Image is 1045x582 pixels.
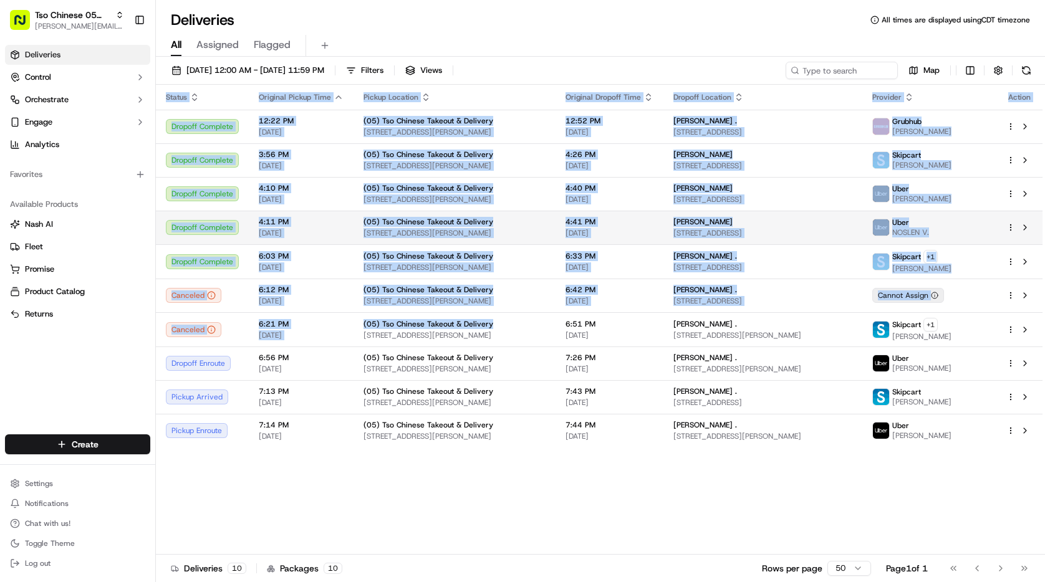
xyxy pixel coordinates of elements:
span: Skipcart [892,252,921,262]
button: Notifications [5,495,150,512]
span: Toggle Theme [25,538,75,548]
span: Provider [872,92,902,102]
div: 10 [228,563,246,574]
span: Map [923,65,940,76]
span: [DATE] [566,161,653,171]
span: 6:03 PM [259,251,344,261]
span: 7:26 PM [566,353,653,363]
span: Assigned [196,37,239,52]
span: 4:41 PM [566,217,653,227]
button: +1 [923,250,938,264]
span: 4:26 PM [566,150,653,160]
span: [PERSON_NAME] [892,397,951,407]
div: Favorites [5,165,150,184]
img: 5e692f75ce7d37001a5d71f1 [873,118,889,135]
span: [STREET_ADDRESS] [673,194,853,204]
span: All [171,37,181,52]
span: (05) Tso Chinese Takeout & Delivery [364,285,493,295]
span: (05) Tso Chinese Takeout & Delivery [364,116,493,126]
span: Original Pickup Time [259,92,331,102]
span: [DATE] [259,127,344,137]
button: Log out [5,555,150,572]
button: Views [400,62,448,79]
span: NOSLEN V. [892,227,929,237]
a: Fleet [10,241,145,252]
span: [STREET_ADDRESS][PERSON_NAME] [364,296,546,306]
span: [DATE] [259,330,344,340]
span: 6:42 PM [566,285,653,295]
p: Welcome 👋 [12,50,227,70]
p: Rows per page [762,562,822,575]
span: [STREET_ADDRESS][PERSON_NAME] [364,228,546,238]
button: Control [5,67,150,87]
span: [DATE] 12:00 AM - [DATE] 11:59 PM [186,65,324,76]
span: 6:33 PM [566,251,653,261]
div: Action [1006,92,1033,102]
span: [PERSON_NAME] [892,160,951,170]
span: [DATE] [566,262,653,272]
button: Chat with us! [5,515,150,532]
span: [DATE] [259,431,344,441]
span: [STREET_ADDRESS][PERSON_NAME] [364,194,546,204]
button: Fleet [5,237,150,257]
span: 4:11 PM [259,217,344,227]
span: [STREET_ADDRESS][PERSON_NAME] [673,364,853,374]
div: Available Products [5,194,150,214]
span: [DATE] [566,194,653,204]
span: Tso Chinese 05 [PERSON_NAME] [35,9,110,21]
span: [STREET_ADDRESS][PERSON_NAME] [364,398,546,408]
a: Analytics [5,135,150,155]
a: Nash AI [10,219,145,230]
span: 7:13 PM [259,386,344,396]
span: [DATE] [566,296,653,306]
span: 4:40 PM [566,183,653,193]
span: 6:56 PM [259,353,344,363]
span: Uber [892,421,909,431]
span: Pylon [124,211,151,221]
span: Pickup Location [364,92,418,102]
span: Uber [892,353,909,363]
button: Create [5,434,150,454]
span: Uber [892,184,909,194]
span: [PERSON_NAME] [892,264,951,274]
span: 7:14 PM [259,420,344,430]
span: [DATE] [259,262,344,272]
button: Tso Chinese 05 [PERSON_NAME][PERSON_NAME][EMAIL_ADDRESS][DOMAIN_NAME] [5,5,129,35]
span: Filters [361,65,383,76]
span: [DATE] [259,228,344,238]
h1: Deliveries [171,10,234,30]
span: 6:12 PM [259,285,344,295]
button: Cannot Assign [872,288,944,303]
span: [PERSON_NAME] . [673,420,737,430]
span: [DATE] [259,364,344,374]
a: 📗Knowledge Base [7,176,100,198]
img: uber-new-logo.jpeg [873,219,889,236]
span: [DATE] [566,228,653,238]
button: Canceled [166,288,221,303]
button: Engage [5,112,150,132]
span: [DATE] [259,194,344,204]
div: Deliveries [171,562,246,575]
div: 📗 [12,182,22,192]
span: (05) Tso Chinese Takeout & Delivery [364,386,493,396]
button: Product Catalog [5,282,150,302]
button: [PERSON_NAME][EMAIL_ADDRESS][DOMAIN_NAME] [35,21,124,31]
button: Filters [340,62,389,79]
img: profile_skipcart_partner.png [873,389,889,405]
span: [DATE] [566,398,653,408]
a: 💻API Documentation [100,176,205,198]
button: Orchestrate [5,90,150,110]
span: [STREET_ADDRESS][PERSON_NAME] [364,364,546,374]
input: Type to search [786,62,898,79]
span: [DATE] [566,330,653,340]
a: Returns [10,308,145,320]
span: Create [72,438,99,451]
span: [STREET_ADDRESS][PERSON_NAME] [364,431,546,441]
input: Got a question? Start typing here... [32,80,224,93]
a: Powered byPylon [88,211,151,221]
span: 6:21 PM [259,319,344,329]
button: Start new chat [212,123,227,138]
